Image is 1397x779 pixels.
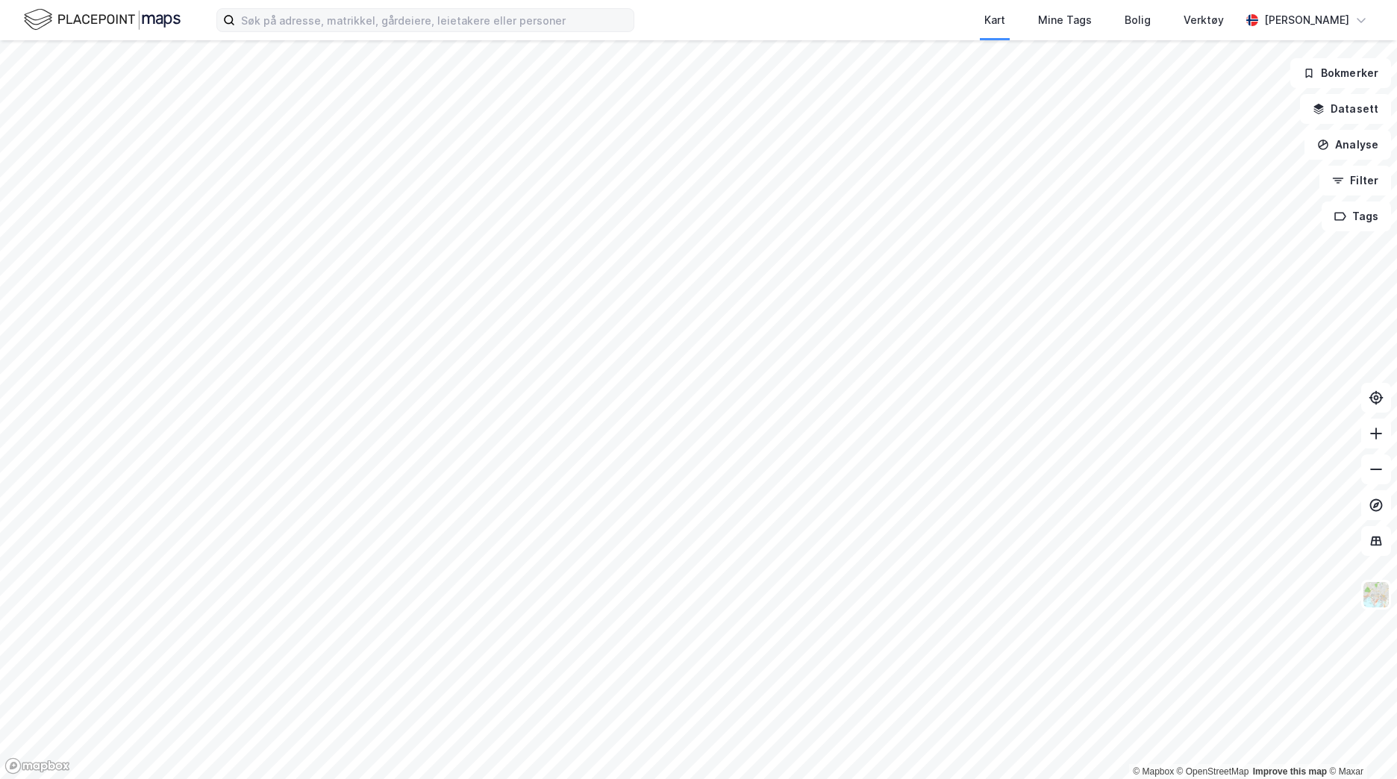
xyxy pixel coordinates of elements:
[1322,201,1391,231] button: Tags
[1300,94,1391,124] button: Datasett
[1322,707,1397,779] div: Kontrollprogram for chat
[4,757,70,775] a: Mapbox homepage
[1125,11,1151,29] div: Bolig
[1264,11,1349,29] div: [PERSON_NAME]
[1133,766,1174,777] a: Mapbox
[1038,11,1092,29] div: Mine Tags
[1362,581,1390,609] img: Z
[1322,707,1397,779] iframe: Chat Widget
[1290,58,1391,88] button: Bokmerker
[1304,130,1391,160] button: Analyse
[1177,766,1249,777] a: OpenStreetMap
[1184,11,1224,29] div: Verktøy
[1319,166,1391,195] button: Filter
[984,11,1005,29] div: Kart
[24,7,181,33] img: logo.f888ab2527a4732fd821a326f86c7f29.svg
[1253,766,1327,777] a: Improve this map
[235,9,634,31] input: Søk på adresse, matrikkel, gårdeiere, leietakere eller personer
